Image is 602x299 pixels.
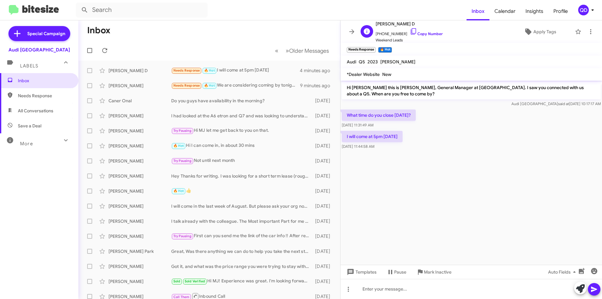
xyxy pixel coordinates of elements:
div: [PERSON_NAME] [108,113,171,119]
div: 9 minutes ago [300,83,335,89]
div: [DATE] [312,218,335,224]
span: Older Messages [289,47,329,54]
span: Auto Fields [548,266,578,278]
span: New [382,72,391,77]
div: [PERSON_NAME] [108,218,171,224]
span: 🔥 Hot [173,189,184,193]
a: Special Campaign [8,26,70,41]
div: Caner Onal [108,98,171,104]
div: [DATE] [312,278,335,285]
span: Sold Verified [185,279,205,283]
div: [PERSON_NAME] [108,203,171,209]
div: [DATE] [312,113,335,119]
span: said at [558,101,569,106]
small: Needs Response [347,47,376,53]
div: First can you send me the link of the car info !! After reviewing it i will let you know !! [171,232,312,240]
div: [DATE] [312,263,335,270]
div: Hey Thanks for writing. I was looking for a short term lease (roughly 12-13 months), so it didn't... [171,173,312,179]
span: 🔥 Hot [204,83,215,88]
a: Calendar [489,2,520,20]
div: [DATE] [312,203,335,209]
div: [DATE] [312,128,335,134]
span: All Conversations [18,108,53,114]
button: Auto Fields [543,266,583,278]
div: [DATE] [312,158,335,164]
div: [PERSON_NAME] [108,158,171,164]
span: Save a Deal [18,123,41,129]
span: Inbox [18,77,71,84]
div: I talk already with the colleague. The Most important Part for me would be, that I get the ev reb... [171,218,312,224]
div: [PERSON_NAME] [108,233,171,239]
div: [DATE] [312,188,335,194]
input: Search [76,3,208,18]
div: [PERSON_NAME] [108,143,171,149]
span: [DATE] 11:31:49 AM [342,123,373,127]
span: Try Pausing [173,159,192,163]
span: Try Pausing [173,129,192,133]
span: Labels [20,63,38,69]
span: Needs Response [173,68,200,72]
span: Needs Response [173,83,200,88]
button: Previous [271,44,282,57]
div: Not until next month [171,157,312,164]
span: Try Pausing [173,234,192,238]
div: [PERSON_NAME] D [108,67,171,74]
span: » [286,47,289,55]
button: QD [573,5,595,15]
div: Hi MJ let me get back to you on that. [171,127,312,134]
div: [DATE] [312,173,335,179]
span: Apply Tags [533,26,556,37]
div: We are considering coming by tonight. We want to drive the Q6 premium plus at the store. Should b... [171,82,300,89]
button: Templates [341,266,382,278]
span: [PHONE_NUMBER] [376,28,443,37]
a: Copy Number [410,31,443,36]
div: Hi MJ! Experience was great. I'm looking forward to hearing what complimentary offers we can get ... [171,278,312,285]
div: Audi [GEOGRAPHIC_DATA] [8,47,70,53]
div: Hi I can come in, in about 30 mins [171,142,312,149]
p: Hi [PERSON_NAME] this is [PERSON_NAME], General Manager at [GEOGRAPHIC_DATA]. I saw you connected... [342,82,601,99]
button: Apply Tags [508,26,572,37]
nav: Page navigation example [272,44,333,57]
div: I will come in the last week of August. But please ask your org not to keep calling and sending m... [171,203,312,209]
div: [DATE] [312,233,335,239]
small: 🔥 Hot [378,47,392,53]
div: [DATE] [312,143,335,149]
h1: Inbox [87,25,110,35]
div: Great, Was there anything we can do to help you take the next steps to making this car yours? [171,248,312,254]
span: 🔥 Hot [204,68,215,72]
div: Got it, and what was the price range you were trying to stay within? [171,263,312,270]
a: Insights [520,2,548,20]
div: I had looked at the A6 etron and Q7 and was looking to understand out the door prices and leasing... [171,113,312,119]
span: Audi [347,59,356,65]
div: [PERSON_NAME] [108,188,171,194]
div: QD [578,5,589,15]
span: 🔥 Hot [173,144,184,148]
div: Do you guys have availability in the morning? [171,98,312,104]
span: Call Them [173,295,190,299]
div: [DATE] [312,98,335,104]
button: Pause [382,266,411,278]
div: I will come at 5pm [DATE] [171,67,300,74]
div: 4 minutes ago [300,67,335,74]
span: *Dealer Website [347,72,380,77]
button: Mark Inactive [411,266,457,278]
p: I will come at 5pm [DATE] [342,131,403,142]
a: Inbox [467,2,489,20]
div: [PERSON_NAME] [108,83,171,89]
a: Profile [548,2,573,20]
div: [PERSON_NAME] [108,263,171,270]
span: Needs Response [18,93,71,99]
div: [DATE] [312,248,335,254]
div: 👍 [171,187,312,195]
span: Special Campaign [27,30,65,37]
span: Weekend Leads [376,37,443,43]
span: [PERSON_NAME] [380,59,415,65]
span: Audi [GEOGRAPHIC_DATA] [DATE] 10:17:17 AM [511,101,601,106]
span: « [275,47,278,55]
span: Q5 [359,59,365,65]
span: [DATE] 11:44:58 AM [342,144,374,149]
span: [PERSON_NAME] D [376,20,443,28]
